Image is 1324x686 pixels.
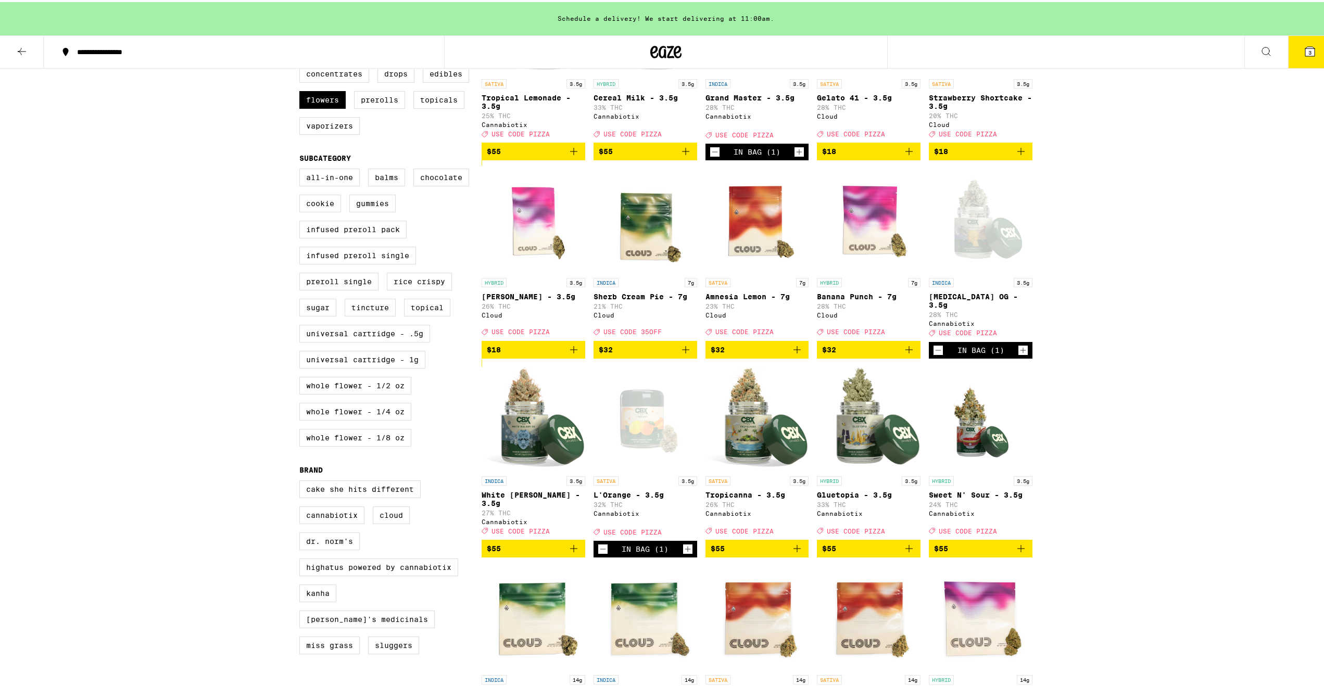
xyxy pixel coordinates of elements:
[299,349,425,366] label: Universal Cartridge - 1g
[299,152,351,160] legend: Subcategory
[929,119,1032,126] div: Cloud
[482,110,585,117] p: 25% THC
[299,63,369,81] label: Concentrates
[929,110,1032,117] p: 20% THC
[482,365,585,538] a: Open page for White Walker OG - 3.5g from Cannabiotix
[817,339,921,357] button: Add to bag
[685,276,697,285] p: 7g
[705,499,809,506] p: 26% THC
[1308,47,1312,54] span: 3
[299,193,341,210] label: Cookie
[929,92,1032,108] p: Strawberry Shortcake - 3.5g
[482,516,585,523] div: Cannabiotix
[822,542,836,551] span: $55
[594,489,697,497] p: L'Orange - 3.5g
[908,276,921,285] p: 7g
[566,474,585,484] p: 3.5g
[817,474,842,484] p: HYBRID
[603,327,662,334] span: USE CODE 35OFF
[705,310,809,316] div: Cloud
[491,526,550,532] span: USE CODE PIZZA
[933,343,943,353] button: Decrement
[678,77,697,86] p: 3.5g
[594,365,697,539] a: Open page for L'Orange - 3.5g from Cannabiotix
[423,63,469,81] label: Edibles
[817,489,921,497] p: Gluetopia - 3.5g
[482,474,507,484] p: INDICA
[299,167,360,184] label: All-In-One
[299,582,336,600] label: Kanha
[827,327,885,334] span: USE CODE PIZZA
[817,141,921,158] button: Add to bag
[299,323,430,340] label: Universal Cartridge - .5g
[566,276,585,285] p: 3.5g
[413,89,464,107] label: Topicals
[817,290,921,299] p: Banana Punch - 7g
[299,530,360,548] label: Dr. Norm's
[299,478,421,496] label: Cake She Hits Different
[373,504,410,522] label: Cloud
[1014,276,1032,285] p: 3.5g
[705,489,809,497] p: Tropicanna - 3.5g
[482,489,585,505] p: White [PERSON_NAME] - 3.5g
[487,145,501,154] span: $55
[934,145,948,154] span: $18
[929,365,1032,469] img: Cannabiotix - Sweet N' Sour - 3.5g
[705,365,809,469] img: Cannabiotix - Tropicanna - 3.5g
[710,145,720,155] button: Decrement
[939,526,997,532] span: USE CODE PIZZA
[349,193,396,210] label: Gummies
[705,167,809,338] a: Open page for Amnesia Lemon - 7g from Cloud
[482,77,507,86] p: SATIVA
[929,508,1032,515] div: Cannabiotix
[594,102,697,109] p: 33% THC
[929,673,954,682] p: HYBRID
[1014,474,1032,484] p: 3.5g
[929,77,954,86] p: SATIVA
[299,464,323,472] legend: Brand
[299,634,360,652] label: Miss Grass
[715,130,774,136] span: USE CODE PIZZA
[929,309,1032,316] p: 28% THC
[599,145,613,154] span: $55
[482,365,585,469] img: Cannabiotix - White Walker OG - 3.5g
[566,77,585,86] p: 3.5g
[482,538,585,555] button: Add to bag
[817,102,921,109] p: 28% THC
[905,673,921,682] p: 14g
[734,146,780,154] div: In Bag (1)
[817,92,921,100] p: Gelato 41 - 3.5g
[817,77,842,86] p: SATIVA
[345,297,396,314] label: Tincture
[594,301,697,308] p: 21% THC
[594,310,697,316] div: Cloud
[817,499,921,506] p: 33% THC
[594,141,697,158] button: Add to bag
[902,77,921,86] p: 3.5g
[934,542,948,551] span: $55
[622,543,669,551] div: In Bag (1)
[817,508,921,515] div: Cannabiotix
[482,507,585,514] p: 27% THC
[1018,343,1028,353] button: Increment
[705,92,809,100] p: Grand Master - 3.5g
[594,499,697,506] p: 32% THC
[1014,77,1032,86] p: 3.5g
[598,542,608,552] button: Decrement
[487,542,501,551] span: $55
[482,673,507,682] p: INDICA
[929,564,1032,668] img: Cloud - Cadillac Rainbow - 14g
[482,290,585,299] p: [PERSON_NAME] - 3.5g
[929,290,1032,307] p: [MEDICAL_DATA] OG - 3.5g
[299,89,346,107] label: Flowers
[705,564,809,668] img: Cloud - Amnesia Lemon - 14g
[822,344,836,352] span: $32
[796,276,809,285] p: 7g
[705,538,809,555] button: Add to bag
[790,77,809,86] p: 3.5g
[594,167,697,338] a: Open page for Sherb Cream Pie - 7g from Cloud
[790,474,809,484] p: 3.5g
[482,310,585,316] div: Cloud
[794,145,804,155] button: Increment
[705,339,809,357] button: Add to bag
